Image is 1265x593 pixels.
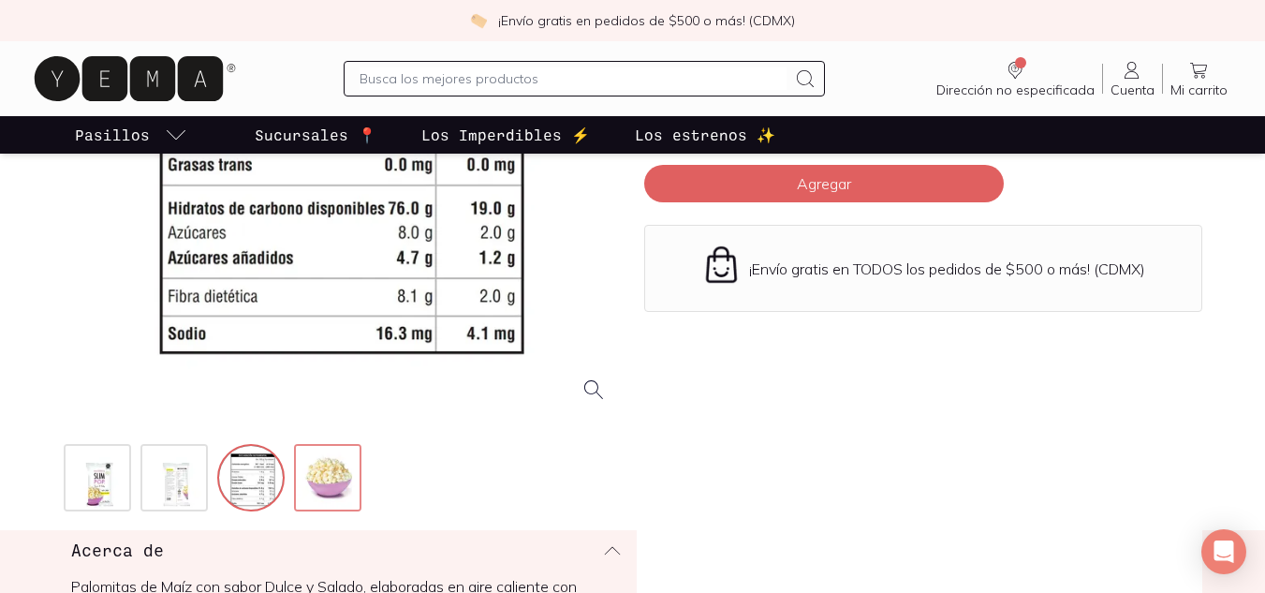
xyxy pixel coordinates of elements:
[75,124,150,146] p: Pasillos
[749,259,1145,278] p: ¡Envío gratis en TODOS los pedidos de $500 o más! (CDMX)
[1103,59,1162,98] a: Cuenta
[251,116,380,154] a: Sucursales 📍
[1201,529,1246,574] div: Open Intercom Messenger
[66,446,133,513] img: slimpop-palomitas-sweet-and-salty-25g-frente_c95c1324-373b-4732-afbf-93d518b6dacc=fwebp-q70-w256
[644,165,1004,202] button: Agregar
[418,116,594,154] a: Los Imperdibles ⚡️
[498,11,795,30] p: ¡Envío gratis en pedidos de $500 o más! (CDMX)
[421,124,590,146] p: Los Imperdibles ⚡️
[219,446,287,513] img: slimpop-palomitas-sweet-and-salty-25gr-tabla-nutrimental_40a9f646-0403-4dd1-adfa-fc3075c3f58c=fwe...
[1111,82,1155,98] span: Cuenta
[470,12,487,29] img: check
[1163,59,1235,98] a: Mi carrito
[255,124,376,146] p: Sucursales 📍
[71,116,191,154] a: pasillo-todos-link
[929,59,1102,98] a: Dirección no especificada
[1170,82,1228,98] span: Mi carrito
[360,67,787,90] input: Busca los mejores productos
[296,446,363,513] img: slimpop-palomitas-sweet-and-salty-25gr-ambiente_7a568eec-7552-4f43-bb22-eca25cae2941=fwebp-q70-w256
[797,174,851,193] span: Agregar
[71,538,164,562] h3: Acerca de
[701,245,742,285] img: Envío
[936,82,1095,98] span: Dirección no especificada
[631,116,779,154] a: Los estrenos ✨
[635,124,775,146] p: Los estrenos ✨
[142,446,210,513] img: slimpop-palomitas-sweet-and-salty-25g-vuelta_28e16c84-8c20-49c3-b924-0a83e79f02a4=fwebp-q70-w256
